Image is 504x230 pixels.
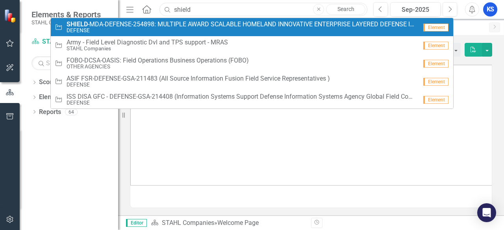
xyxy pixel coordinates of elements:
[31,10,101,19] span: Elements & Reports
[65,109,78,115] div: 64
[126,219,147,227] span: Editor
[31,37,110,46] a: STAHL Companies
[39,93,65,102] a: Elements
[130,65,492,186] img: image%20v4.png
[483,2,497,17] button: KS
[67,28,417,33] small: DEFENSE
[423,60,448,68] span: Element
[67,64,249,70] small: OTHER AGENCIES
[31,19,101,26] small: STAHL Companies
[326,4,365,15] a: Search
[67,57,249,64] span: FOBO-DCSA-OASIS: Field Operations Business Operations (FOBO)
[51,54,453,72] a: FOBO-DCSA-OASIS: Field Operations Business Operations (FOBO)OTHER AGENCIESElement
[39,78,71,87] a: Scorecards
[217,219,259,226] div: Welcome Page
[67,100,417,106] small: DEFENSE
[51,18,453,36] a: -MDA-DEFENSE-254898: MULTIPLE AWARD SCALABLE HOMELAND INNOVATIVE ENTERPRISE LAYERED DEFENSE INDEF...
[393,5,438,15] div: Sep-2025
[31,56,110,70] input: Search Below...
[151,219,305,228] div: »
[159,3,367,17] input: Search ClearPoint...
[4,9,18,23] img: ClearPoint Strategy
[67,93,417,100] span: ISS DISA GFC - DEFENSE-GSA-214408 (Information Systems Support Defense Information Systems Agency...
[423,78,448,86] span: Element
[390,2,441,17] button: Sep-2025
[67,75,330,82] span: ASIF FSR-DEFENSE-GSA-211483 (All Source Information Fusion Field Service Representatives )
[423,24,448,31] span: Element
[67,39,228,46] span: Army - Field Level Diagnostic Dvl and TPS support - MRAS
[67,82,330,88] small: DEFENSE
[162,219,214,226] a: STAHL Companies
[67,21,417,28] span: -MDA-DEFENSE-254898: MULTIPLE AWARD SCALABLE HOMELAND INNOVATIVE ENTERPRISE LAYERED DEFENSE INDEF...
[423,96,448,104] span: Element
[51,72,453,90] a: ASIF FSR-DEFENSE-GSA-211483 (All Source Information Fusion Field Service Representatives )DEFENSE...
[67,46,228,52] small: STAHL Companies
[423,42,448,50] span: Element
[477,203,496,222] div: Open Intercom Messenger
[39,108,61,117] a: Reports
[51,36,453,54] a: Army - Field Level Diagnostic Dvl and TPS support - MRASSTAHL CompaniesElement
[51,90,453,109] a: ISS DISA GFC - DEFENSE-GSA-214408 (Information Systems Support Defense Information Systems Agency...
